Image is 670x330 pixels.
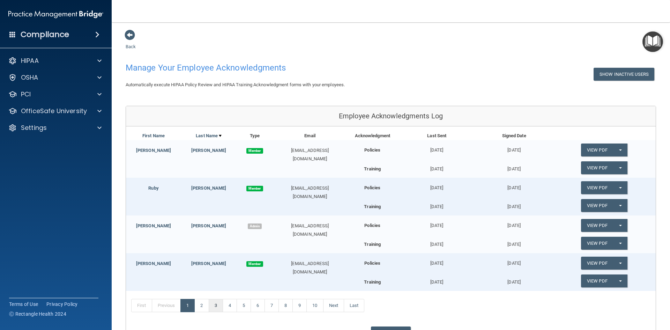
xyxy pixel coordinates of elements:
[248,223,262,229] span: Admin
[8,7,103,21] img: PMB logo
[475,215,552,230] div: [DATE]
[364,185,380,190] b: Policies
[475,237,552,249] div: [DATE]
[581,257,613,270] a: View PDF
[236,132,273,140] div: Type
[8,73,102,82] a: OSHA
[273,184,347,201] div: [EMAIL_ADDRESS][DOMAIN_NAME]
[21,57,39,65] p: HIPAA
[581,237,613,250] a: View PDF
[581,181,613,194] a: View PDF
[475,161,552,173] div: [DATE]
[292,299,307,312] a: 9
[273,146,347,163] div: [EMAIL_ADDRESS][DOMAIN_NAME]
[475,178,552,192] div: [DATE]
[344,299,364,312] a: Last
[246,261,263,267] span: Member
[364,204,381,209] b: Training
[8,107,102,115] a: OfficeSafe University
[398,199,475,211] div: [DATE]
[306,299,323,312] a: 10
[398,140,475,154] div: [DATE]
[323,299,344,312] a: Next
[126,36,136,49] a: Back
[273,222,347,239] div: [EMAIL_ADDRESS][DOMAIN_NAME]
[126,63,431,72] h4: Manage Your Employee Acknowledgments
[581,219,613,232] a: View PDF
[635,282,662,308] iframe: Drift Widget Chat Controller
[364,147,380,153] b: Policies
[581,161,613,174] a: View PDF
[364,261,380,266] b: Policies
[398,237,475,249] div: [DATE]
[9,310,66,317] span: Ⓒ Rectangle Health 2024
[191,185,226,191] a: [PERSON_NAME]
[581,144,613,156] a: View PDF
[126,106,656,126] div: Employee Acknowledgments Log
[398,274,475,286] div: [DATE]
[251,299,265,312] a: 6
[148,185,158,191] a: Ruby
[364,166,381,171] b: Training
[223,299,237,312] a: 4
[475,274,552,286] div: [DATE]
[398,215,475,230] div: [DATE]
[398,253,475,267] div: [DATE]
[265,299,279,312] a: 7
[475,140,552,154] div: [DATE]
[237,299,251,312] a: 5
[191,148,226,153] a: [PERSON_NAME]
[131,299,152,312] a: First
[194,299,209,312] a: 2
[398,178,475,192] div: [DATE]
[136,148,171,153] a: [PERSON_NAME]
[581,199,613,212] a: View PDF
[364,223,380,228] b: Policies
[642,31,663,52] button: Open Resource Center
[364,279,381,285] b: Training
[152,299,181,312] a: Previous
[364,242,381,247] b: Training
[475,253,552,267] div: [DATE]
[142,132,165,140] a: First Name
[196,132,222,140] a: Last Name
[21,30,69,39] h4: Compliance
[21,124,47,132] p: Settings
[594,68,654,81] button: Show Inactive Users
[273,132,347,140] div: Email
[347,132,399,140] div: Acknowledgment
[9,301,38,308] a: Terms of Use
[21,73,38,82] p: OSHA
[21,107,87,115] p: OfficeSafe University
[581,274,613,287] a: View PDF
[246,186,263,191] span: Member
[136,261,171,266] a: [PERSON_NAME]
[209,299,223,312] a: 3
[8,124,102,132] a: Settings
[398,161,475,173] div: [DATE]
[46,301,78,308] a: Privacy Policy
[191,223,226,228] a: [PERSON_NAME]
[21,90,31,98] p: PCI
[278,299,293,312] a: 8
[191,261,226,266] a: [PERSON_NAME]
[475,132,552,140] div: Signed Date
[136,223,171,228] a: [PERSON_NAME]
[126,82,345,87] span: Automatically execute HIPAA Policy Review and HIPAA Training Acknowledgment forms with your emplo...
[273,259,347,276] div: [EMAIL_ADDRESS][DOMAIN_NAME]
[475,199,552,211] div: [DATE]
[8,57,102,65] a: HIPAA
[398,132,475,140] div: Last Sent
[246,148,263,154] span: Member
[180,299,195,312] a: 1
[8,90,102,98] a: PCI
